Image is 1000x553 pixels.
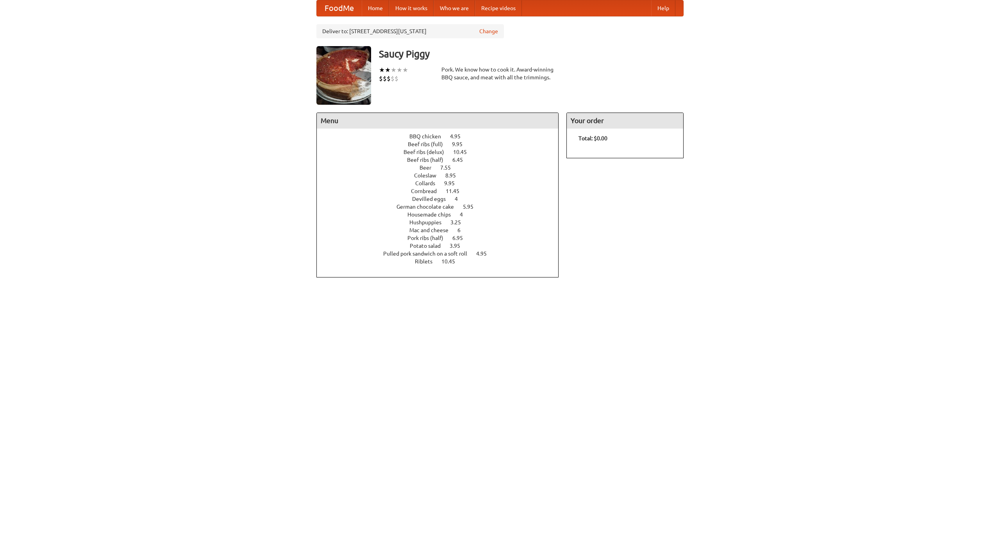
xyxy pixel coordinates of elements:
a: Beef ribs (half) 6.45 [407,157,477,163]
a: Coleslaw 8.95 [414,172,470,179]
a: Riblets 10.45 [415,258,470,265]
span: 6.95 [452,235,471,241]
li: $ [379,74,383,83]
h3: Saucy Piggy [379,46,684,62]
span: Potato salad [410,243,448,249]
span: 4 [455,196,466,202]
li: ★ [385,66,391,74]
span: Collards [415,180,443,186]
span: 3.95 [450,243,468,249]
span: 7.55 [440,165,459,171]
span: 4.95 [476,251,495,257]
a: Help [651,0,675,16]
span: Hushpuppies [409,219,449,225]
span: 10.45 [441,258,463,265]
span: Beef ribs (half) [407,157,451,163]
a: Hushpuppies 3.25 [409,219,475,225]
span: BBQ chicken [409,133,449,140]
li: $ [391,74,395,83]
a: Beer 7.55 [420,165,465,171]
a: Devilled eggs 4 [412,196,472,202]
a: Beef ribs (full) 9.95 [408,141,477,147]
a: German chocolate cake 5.95 [396,204,488,210]
a: Recipe videos [475,0,522,16]
li: $ [387,74,391,83]
a: Potato salad 3.95 [410,243,475,249]
div: Deliver to: [STREET_ADDRESS][US_STATE] [316,24,504,38]
span: 10.45 [453,149,475,155]
a: FoodMe [317,0,362,16]
b: Total: $0.00 [579,135,607,141]
li: ★ [396,66,402,74]
a: Mac and cheese 6 [409,227,475,233]
li: ★ [402,66,408,74]
span: Cornbread [411,188,445,194]
a: Beef ribs (delux) 10.45 [404,149,481,155]
a: Change [479,27,498,35]
span: Beer [420,165,439,171]
li: ★ [379,66,385,74]
a: Pork ribs (half) 6.95 [407,235,477,241]
span: Riblets [415,258,440,265]
div: Pork. We know how to cook it. Award-winning BBQ sauce, and meat with all the trimmings. [441,66,559,81]
a: How it works [389,0,434,16]
span: German chocolate cake [396,204,462,210]
span: Coleslaw [414,172,444,179]
a: Housemade chips 4 [407,211,477,218]
span: 9.95 [452,141,470,147]
span: 8.95 [445,172,464,179]
span: 6.45 [452,157,471,163]
h4: Menu [317,113,558,129]
a: Pulled pork sandwich on a soft roll 4.95 [383,251,501,257]
span: 6 [457,227,468,233]
li: $ [395,74,398,83]
span: 4.95 [450,133,468,140]
img: angular.jpg [316,46,371,105]
span: 11.45 [446,188,467,194]
span: Pork ribs (half) [407,235,451,241]
span: 9.95 [444,180,462,186]
a: Home [362,0,389,16]
span: Mac and cheese [409,227,456,233]
h4: Your order [567,113,683,129]
span: Devilled eggs [412,196,454,202]
a: Who we are [434,0,475,16]
span: Pulled pork sandwich on a soft roll [383,251,475,257]
span: 3.25 [450,219,469,225]
span: Housemade chips [407,211,459,218]
span: 5.95 [463,204,481,210]
a: Cornbread 11.45 [411,188,474,194]
a: BBQ chicken 4.95 [409,133,475,140]
span: 4 [460,211,471,218]
li: $ [383,74,387,83]
a: Collards 9.95 [415,180,469,186]
li: ★ [391,66,396,74]
span: Beef ribs (delux) [404,149,452,155]
span: Beef ribs (full) [408,141,451,147]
